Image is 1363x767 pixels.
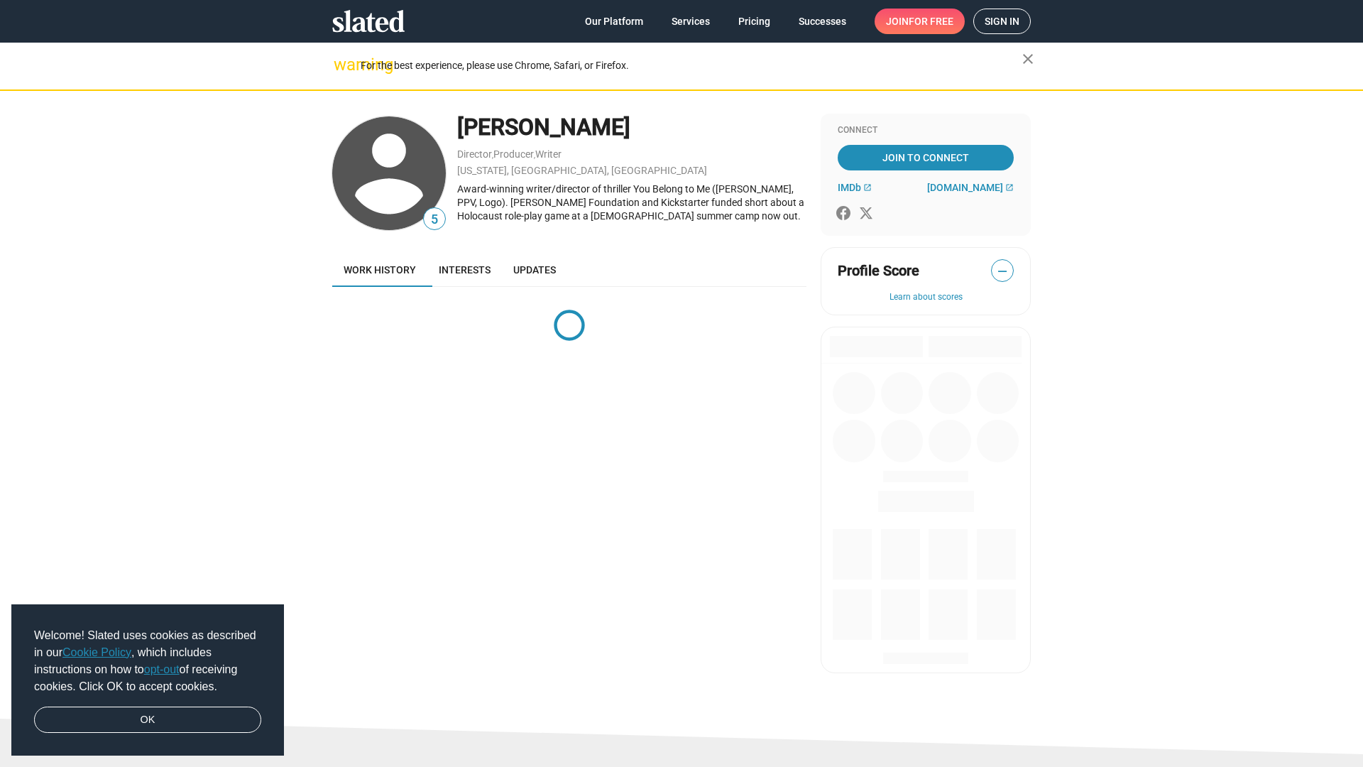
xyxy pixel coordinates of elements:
span: Join To Connect [841,145,1011,170]
a: Updates [502,253,567,287]
span: Pricing [738,9,770,34]
a: Writer [535,148,562,160]
span: Profile Score [838,261,919,281]
a: Sign in [973,9,1031,34]
button: Learn about scores [838,292,1014,303]
span: Work history [344,264,416,276]
a: IMDb [838,182,872,193]
a: Pricing [727,9,782,34]
div: For the best experience, please use Chrome, Safari, or Firefox. [361,56,1022,75]
a: Producer [493,148,534,160]
span: Services [672,9,710,34]
a: [DOMAIN_NAME] [927,182,1014,193]
mat-icon: warning [334,56,351,73]
a: opt-out [144,663,180,675]
div: cookieconsent [11,604,284,756]
a: Join To Connect [838,145,1014,170]
mat-icon: open_in_new [1005,183,1014,192]
a: Services [660,9,721,34]
span: Welcome! Slated uses cookies as described in our , which includes instructions on how to of recei... [34,627,261,695]
a: Director [457,148,492,160]
div: Connect [838,125,1014,136]
span: Updates [513,264,556,276]
mat-icon: open_in_new [863,183,872,192]
a: [US_STATE], [GEOGRAPHIC_DATA], [GEOGRAPHIC_DATA] [457,165,707,176]
mat-icon: close [1019,50,1036,67]
span: [DOMAIN_NAME] [927,182,1003,193]
span: — [992,262,1013,281]
span: Successes [799,9,846,34]
a: Cookie Policy [62,646,131,658]
span: Our Platform [585,9,643,34]
a: Work history [332,253,427,287]
a: Our Platform [574,9,655,34]
span: for free [909,9,953,34]
span: IMDb [838,182,861,193]
span: 5 [424,210,445,229]
a: Joinfor free [875,9,965,34]
a: dismiss cookie message [34,707,261,734]
a: Successes [787,9,858,34]
span: , [492,151,493,159]
div: Award-winning writer/director of thriller You Belong to Me ([PERSON_NAME], PPV, Logo). [PERSON_NA... [457,183,806,222]
span: , [534,151,535,159]
span: Sign in [985,9,1019,33]
span: Join [886,9,953,34]
a: Interests [427,253,502,287]
span: Interests [439,264,491,276]
div: [PERSON_NAME] [457,112,806,143]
